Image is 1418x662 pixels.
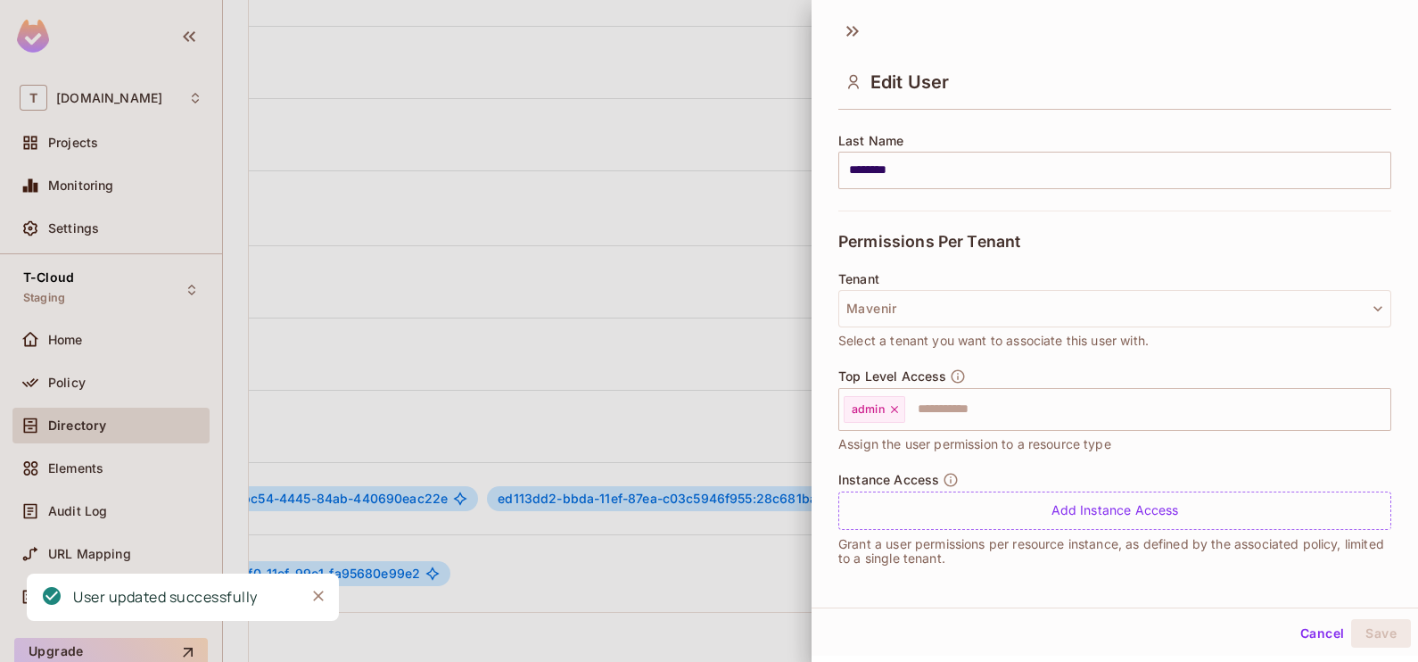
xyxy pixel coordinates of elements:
span: Top Level Access [838,369,946,384]
div: admin [844,396,905,423]
button: Mavenir [838,290,1391,327]
div: User updated successfully [73,586,258,608]
p: Grant a user permissions per resource instance, as defined by the associated policy, limited to a... [838,537,1391,566]
button: Close [305,583,332,609]
span: Last Name [838,134,903,148]
span: admin [852,402,885,417]
span: Permissions Per Tenant [838,233,1020,251]
span: Edit User [870,71,949,93]
button: Save [1351,619,1411,648]
div: Add Instance Access [838,492,1391,530]
span: Tenant [838,272,879,286]
span: Assign the user permission to a resource type [838,434,1111,454]
span: Instance Access [838,473,939,487]
button: Open [1381,407,1385,410]
button: Cancel [1293,619,1351,648]
span: Select a tenant you want to associate this user with. [838,331,1149,351]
